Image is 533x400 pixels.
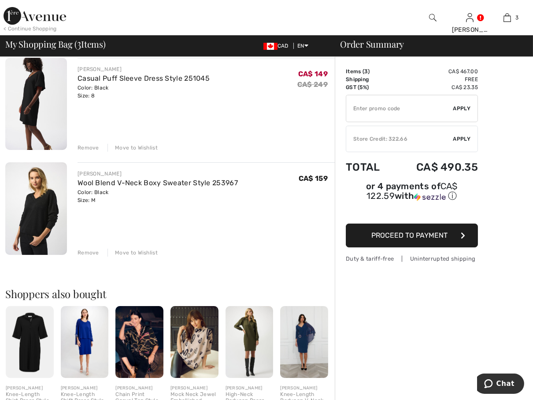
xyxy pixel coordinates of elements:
[297,43,308,49] span: EN
[78,188,238,204] div: Color: Black Size: M
[393,67,478,75] td: CA$ 467.00
[115,385,163,392] div: [PERSON_NAME]
[299,174,328,183] span: CA$ 159
[429,12,437,23] img: search the website
[346,152,393,182] td: Total
[298,70,328,78] span: CA$ 149
[366,181,458,201] span: CA$ 122.59
[489,12,526,23] a: 3
[6,306,54,378] img: Knee-Length Shirt Dress Style 252020
[78,84,210,100] div: Color: Black Size: 8
[263,43,292,49] span: CAD
[393,152,478,182] td: CA$ 490.35
[5,58,67,150] img: Casual Puff Sleeve Dress Style 251045
[78,249,99,257] div: Remove
[170,306,218,378] img: Mock Neck Jewel Embellished Pullover Style 253721
[466,12,474,23] img: My Info
[78,144,99,152] div: Remove
[5,162,67,255] img: Wool Blend V-Neck Boxy Sweater Style 253967
[280,385,328,392] div: [PERSON_NAME]
[115,306,163,378] img: Chain Print Casual Top Style 251372
[453,135,471,143] span: Apply
[346,182,478,205] div: or 4 payments ofCA$ 122.59withSezzle Click to learn more about Sezzle
[280,306,328,378] img: Knee-Length Bodycon V-Neck Dress Style 259012
[393,75,478,83] td: Free
[77,37,81,49] span: 3
[346,205,478,221] iframe: PayPal-paypal
[346,224,478,247] button: Proceed to Payment
[364,68,368,75] span: 3
[170,385,218,392] div: [PERSON_NAME]
[61,385,109,392] div: [PERSON_NAME]
[4,7,66,25] img: 1ère Avenue
[466,13,474,22] a: Sign In
[329,40,528,49] div: Order Summary
[346,254,478,263] div: Duty & tariff-free | Uninterrupted shipping
[226,385,274,392] div: [PERSON_NAME]
[346,75,393,83] td: Shipping
[5,40,106,49] span: My Shopping Bag ( Items)
[346,135,453,143] div: Store Credit: 322.66
[297,80,328,89] s: CA$ 249
[477,374,524,396] iframe: Opens a widget where you can chat to one of our agents
[452,25,489,34] div: [PERSON_NAME]
[4,25,57,33] div: < Continue Shopping
[346,95,453,122] input: Promo code
[226,306,274,378] img: High-Neck Bodycon Dress Style 253245
[5,288,335,299] h2: Shoppers also bought
[78,170,238,178] div: [PERSON_NAME]
[346,182,478,202] div: or 4 payments of with
[414,193,446,201] img: Sezzle
[78,65,210,73] div: [PERSON_NAME]
[372,231,448,239] span: Proceed to Payment
[6,385,54,392] div: [PERSON_NAME]
[515,14,518,22] span: 3
[346,83,393,91] td: GST (5%)
[78,179,238,187] a: Wool Blend V-Neck Boxy Sweater Style 253967
[453,105,471,112] span: Apply
[346,67,393,75] td: Items ( )
[393,83,478,91] td: CA$ 23.35
[503,12,511,23] img: My Bag
[107,144,158,152] div: Move to Wishlist
[107,249,158,257] div: Move to Wishlist
[78,74,210,82] a: Casual Puff Sleeve Dress Style 251045
[263,43,278,50] img: Canadian Dollar
[61,306,109,378] img: Knee-Length Shift Dress Style 248148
